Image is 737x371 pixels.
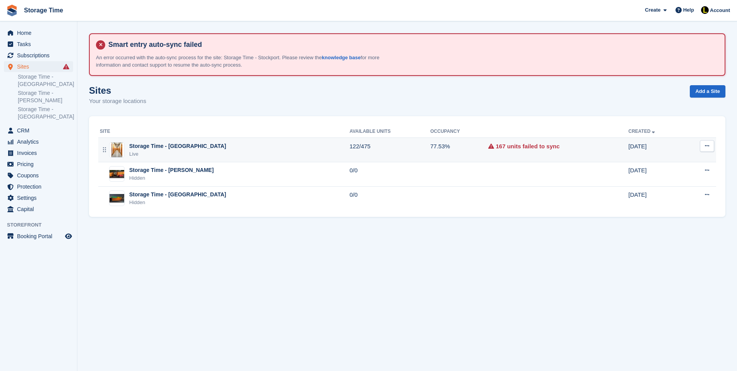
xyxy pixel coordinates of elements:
[349,138,430,162] td: 122/475
[109,194,124,203] img: Image of Storage Time - Manchester site
[349,162,430,186] td: 0/0
[17,181,63,192] span: Protection
[349,186,430,210] td: 0/0
[64,232,73,241] a: Preview store
[683,6,694,14] span: Help
[17,125,63,136] span: CRM
[17,136,63,147] span: Analytics
[628,138,684,162] td: [DATE]
[7,221,77,229] span: Storefront
[21,4,66,17] a: Storage Time
[17,231,63,242] span: Booking Portal
[89,97,146,106] p: Your storage locations
[17,204,63,215] span: Capital
[129,191,226,199] div: Storage Time - [GEOGRAPHIC_DATA]
[4,39,73,50] a: menu
[4,27,73,38] a: menu
[645,6,660,14] span: Create
[17,170,63,181] span: Coupons
[4,61,73,72] a: menu
[4,204,73,215] a: menu
[129,142,226,150] div: Storage Time - [GEOGRAPHIC_DATA]
[4,125,73,136] a: menu
[4,136,73,147] a: menu
[6,5,18,16] img: stora-icon-8386f47178a22dfd0bd8f6a31ec36ba5ce8667c1dd55bd0f319d3a0aa187defe.svg
[63,64,69,70] i: Smart entry sync failures have occurred
[109,170,124,179] img: Image of Storage Time - Sharston site
[628,162,684,186] td: [DATE]
[430,138,488,162] td: 77.53%
[17,50,63,61] span: Subscriptions
[96,54,386,69] p: An error occurred with the auto-sync process for the site: Storage Time - Stockport. Please revie...
[18,73,73,88] a: Storage Time - [GEOGRAPHIC_DATA]
[129,150,226,158] div: Live
[4,148,73,158] a: menu
[111,142,122,158] img: Image of Storage Time - Stockport site
[129,199,226,206] div: Hidden
[89,85,146,96] h1: Sites
[690,85,725,98] a: Add a Site
[129,174,214,182] div: Hidden
[17,61,63,72] span: Sites
[628,129,657,134] a: Created
[4,159,73,170] a: menu
[98,125,349,138] th: Site
[17,192,63,203] span: Settings
[628,186,684,210] td: [DATE]
[4,192,73,203] a: menu
[430,125,488,138] th: Occupancy
[105,40,718,49] h4: Smart entry auto-sync failed
[322,55,361,60] a: knowledge base
[17,159,63,170] span: Pricing
[496,142,559,151] a: 167 units failed to sync
[17,148,63,158] span: Invoices
[18,89,73,104] a: Storage Time - [PERSON_NAME]
[17,27,63,38] span: Home
[4,170,73,181] a: menu
[17,39,63,50] span: Tasks
[129,166,214,174] div: Storage Time - [PERSON_NAME]
[710,7,730,14] span: Account
[18,106,73,120] a: Storage Time - [GEOGRAPHIC_DATA]
[701,6,709,14] img: Laaibah Sarwar
[4,231,73,242] a: menu
[4,181,73,192] a: menu
[4,50,73,61] a: menu
[349,125,430,138] th: Available Units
